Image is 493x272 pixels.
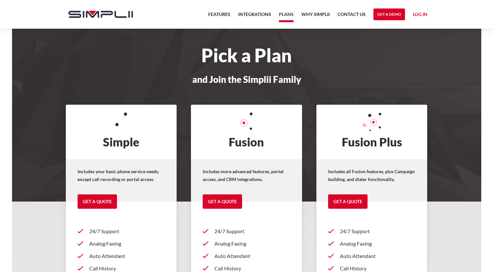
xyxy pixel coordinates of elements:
[78,237,165,250] a: Analog Faxing
[89,252,165,260] p: Auto Attendant
[66,105,177,159] h2: Simple
[203,225,290,237] a: 24/7 Support
[78,194,117,209] a: Get a Quote
[214,252,290,260] p: Auto Attendant
[214,227,290,235] p: 24/7 Support
[203,237,290,250] a: Analog Faxing
[203,169,283,182] strong: Includes more advanced features, portal access, and CRM integrations.
[214,240,290,248] p: Analog Faxing
[373,8,405,20] a: Get a Demo
[340,240,416,248] p: Analog Faxing
[89,227,165,235] p: 24/7 Support
[203,250,290,262] a: Auto Attendant
[316,105,428,159] h2: Fusion Plus
[328,225,416,237] a: 24/7 Support
[68,11,133,18] img: Simplii
[78,225,165,237] a: 24/7 Support
[203,194,242,209] a: Get a Quote
[328,250,416,262] a: Auto Attendant
[328,169,415,182] strong: Includes all Fusion features, plus Campaign building, and dialer functionality.
[328,237,416,250] a: Analog Faxing
[89,240,165,248] p: Analog Faxing
[191,105,302,159] h2: Fusion
[340,227,416,235] p: 24/7 Support
[340,252,416,260] p: Auto Attendant
[208,10,230,22] a: Features
[62,48,431,63] h1: Pick a Plan
[238,10,271,22] a: Integrations
[338,10,366,22] a: Contact US
[328,194,368,209] a: Get a Quote
[301,10,330,22] a: Why Simplii
[279,10,294,22] a: Plans
[62,74,431,84] h3: and Join the Simplii Family
[78,250,165,262] a: Auto Attendant
[78,168,165,183] p: Includes your basic phone service needs, except call recording or portal access.
[413,10,428,20] a: Log in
